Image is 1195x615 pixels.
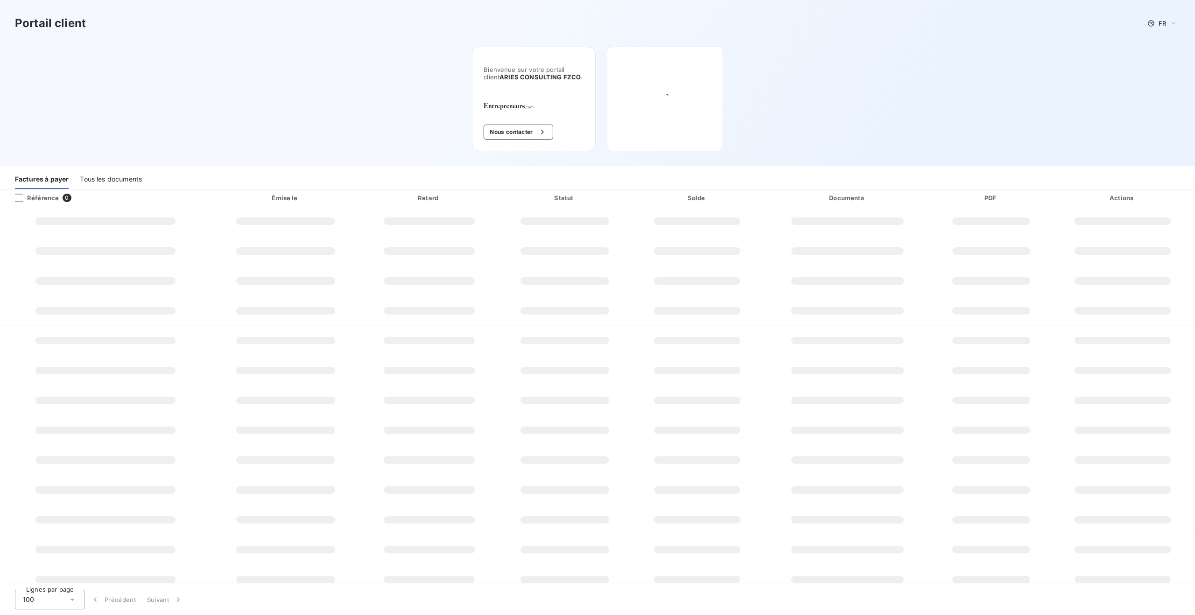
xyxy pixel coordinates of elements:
[499,73,581,81] span: ARIES CONSULTING FZCO
[15,169,69,189] div: Factures à payer
[80,169,142,189] div: Tous les documents
[85,590,141,609] button: Précédent
[141,590,189,609] button: Suivant
[499,193,630,203] div: Statut
[362,193,496,203] div: Retard
[764,193,930,203] div: Documents
[1052,193,1193,203] div: Actions
[484,103,543,110] img: Company logo
[213,193,358,203] div: Émise le
[23,595,34,604] span: 100
[484,66,584,81] span: Bienvenue sur votre portail client .
[15,15,86,32] h3: Portail client
[7,194,59,202] div: Référence
[63,194,71,202] span: 0
[633,193,760,203] div: Solde
[935,193,1048,203] div: PDF
[484,125,553,140] button: Nous contacter
[1159,20,1166,27] span: FR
